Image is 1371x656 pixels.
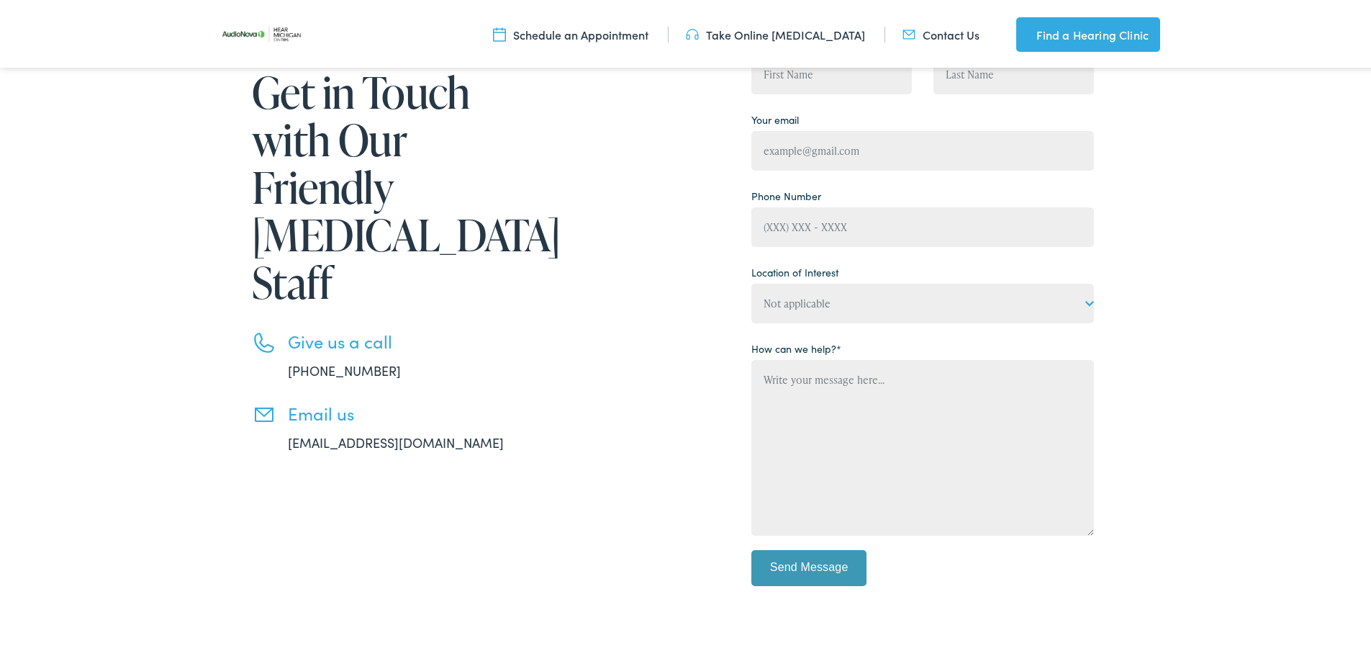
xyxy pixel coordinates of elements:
label: Location of Interest [751,262,838,277]
input: example@gmail.com [751,128,1094,168]
a: [PHONE_NUMBER] [288,359,401,377]
a: Find a Hearing Clinic [1016,14,1160,49]
img: utility icon [493,24,506,40]
img: utility icon [1016,23,1029,40]
form: Contact form [751,30,1094,594]
input: Send Message [751,547,867,583]
img: utility icon [686,24,699,40]
h3: Give us a call [288,328,547,349]
label: Your email [751,109,799,125]
a: [EMAIL_ADDRESS][DOMAIN_NAME] [288,431,504,449]
h1: Get in Touch with Our Friendly [MEDICAL_DATA] Staff [252,66,547,303]
input: Last Name [933,52,1094,91]
label: How can we help? [751,338,841,354]
img: utility icon [902,24,915,40]
input: First Name [751,52,912,91]
input: (XXX) XXX - XXXX [751,205,1094,244]
a: Schedule an Appointment [493,24,648,40]
h3: Email us [288,400,547,421]
a: Contact Us [902,24,979,40]
label: Phone Number [751,186,821,201]
a: Take Online [MEDICAL_DATA] [686,24,865,40]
